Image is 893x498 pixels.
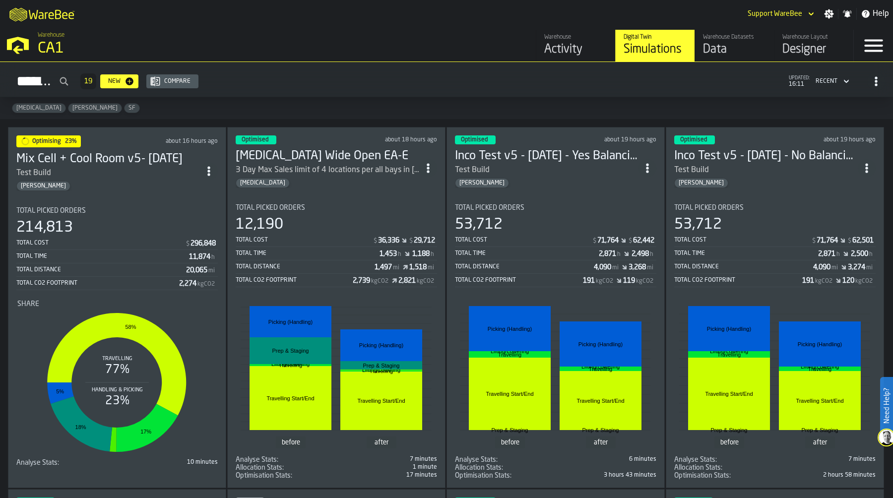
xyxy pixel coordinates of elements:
[338,464,437,471] div: 1 minute
[398,251,401,258] span: h
[866,264,873,271] span: mi
[633,237,654,245] div: Stat Value
[674,164,709,176] div: Test Build
[236,250,380,257] div: Total Time
[455,464,656,472] div: stat-Allocation Stats:
[820,9,838,19] label: button-toggle-Settings
[623,277,635,285] div: Stat Value
[455,148,638,164] div: Inco Test v5 - 10.01.25 - Yes Balancing
[796,136,876,143] div: Updated: 01/10/2025, 21:07:11 Created: 01/10/2025, 21:06:43
[428,264,434,271] span: mi
[615,30,695,62] a: link-to-/wh/i/76e2a128-1b54-4d66-80d4-05ae4c277723/simulations
[236,263,375,270] div: Total Distance
[674,277,802,284] div: Total CO2 Footprint
[674,464,773,472] div: Title
[100,74,138,88] button: button-New
[236,204,437,212] div: Title
[374,238,377,245] span: $
[353,277,370,285] div: Stat Value
[84,78,92,85] span: 19
[624,34,687,41] div: Digital Twin
[802,277,814,285] div: Stat Value
[461,137,488,143] span: Optimised
[146,74,198,88] button: button-Compare
[16,459,115,467] div: Title
[674,204,876,212] div: Title
[777,456,876,463] div: 7 minutes
[236,237,373,244] div: Total Cost
[789,75,810,81] span: updated:
[650,251,653,258] span: h
[836,251,840,258] span: h
[446,127,665,488] div: ItemListCard-DashboardItemContainer
[597,237,619,245] div: Stat Value
[38,32,64,39] span: Warehouse
[674,164,858,176] div: Test Build
[236,204,437,287] div: stat-Total Picked Orders
[674,263,813,270] div: Total Distance
[237,297,436,454] div: stat-
[744,8,816,20] div: DropdownMenuValue-Support WareBee
[558,472,656,479] div: 3 hours 43 minutes
[869,251,873,258] span: h
[536,30,615,62] a: link-to-/wh/i/76e2a128-1b54-4d66-80d4-05ae4c277723/feed/
[674,472,876,480] span: 2,930,300
[612,264,619,271] span: mi
[544,42,607,58] div: Activity
[17,300,217,308] div: Title
[16,266,186,273] div: Total Distance
[455,148,638,164] h3: Inco Test v5 - [DATE] - Yes Balancing
[16,207,86,215] span: Total Picked Orders
[409,238,413,245] span: $
[17,300,39,308] span: Share
[160,78,194,85] div: Compare
[338,456,437,463] div: 7 minutes
[16,207,218,290] div: stat-Total Picked Orders
[417,278,434,285] span: kgCO2
[544,34,607,41] div: Warehouse
[629,238,632,245] span: $
[813,439,828,446] text: after
[16,219,73,237] div: 214,813
[818,250,835,258] div: Stat Value
[16,167,51,179] div: Test Build
[632,250,649,258] div: Stat Value
[695,30,774,62] a: link-to-/wh/i/76e2a128-1b54-4d66-80d4-05ae4c277723/data
[577,136,656,143] div: Updated: 01/10/2025, 21:19:11 Created: 01/10/2025, 19:13:41
[16,199,218,467] section: card-SimulationDashboardCard-optimising
[851,250,868,258] div: Stat Value
[675,297,875,454] div: stat-
[674,204,744,212] span: Total Picked Orders
[674,456,876,464] div: stat-Analyse Stats:
[617,251,621,258] span: h
[674,472,876,480] div: stat-Optimisation Stats:
[674,196,876,480] section: card-SimulationDashboardCard-optimised
[236,456,334,464] div: Title
[774,30,853,62] a: link-to-/wh/i/76e2a128-1b54-4d66-80d4-05ae4c277723/designer
[455,204,656,212] div: Title
[455,164,490,176] div: Test Build
[815,278,832,285] span: kgCO2
[777,472,876,479] div: 2 hours 58 minutes
[16,167,200,179] div: Test Build
[431,251,434,258] span: h
[455,456,498,464] span: Analyse Stats:
[17,183,70,189] span: Gregg
[38,40,306,58] div: CA1
[12,105,65,112] span: Enteral
[104,78,125,85] div: New
[455,464,503,472] span: Allocation Stats:
[636,278,653,285] span: kgCO2
[68,105,122,112] span: Gregg
[282,439,300,446] text: before
[16,207,218,215] div: Title
[848,238,851,245] span: $
[455,456,656,464] div: stat-Analyse Stats:
[629,263,646,271] div: Stat Value
[647,264,653,271] span: mi
[179,280,196,288] div: Stat Value
[674,464,722,472] span: Allocation Stats:
[236,204,305,212] span: Total Picked Orders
